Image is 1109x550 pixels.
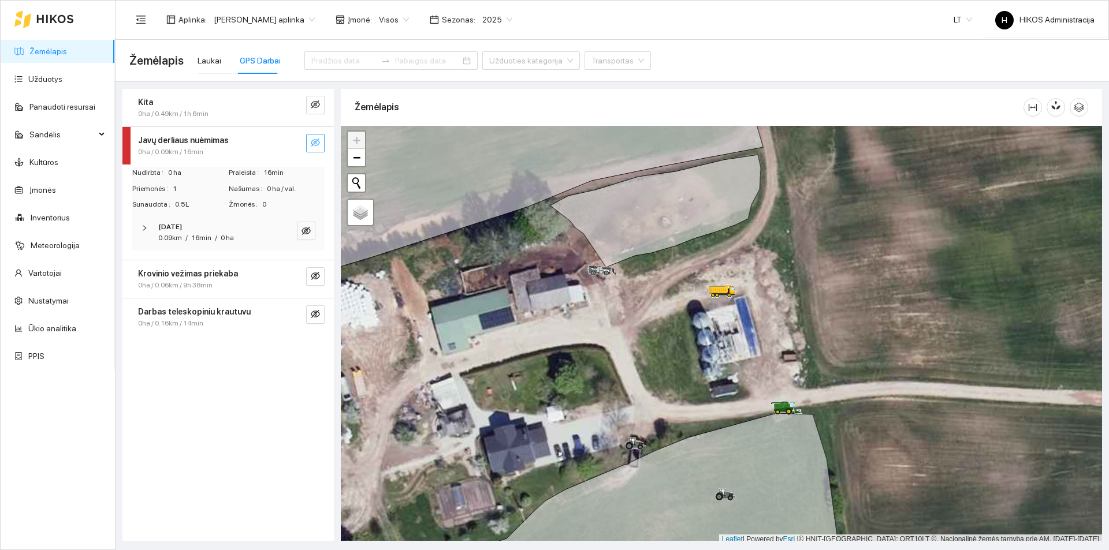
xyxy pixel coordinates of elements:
[297,222,315,240] button: eye-invisible
[240,54,281,67] div: GPS Darbai
[166,15,176,24] span: layout
[229,199,262,210] span: Žmonės
[954,11,972,28] span: LT
[138,108,209,119] span: 0ha / 0.49km / 1h 6min
[306,267,325,286] button: eye-invisible
[306,96,325,114] button: eye-invisible
[306,134,325,152] button: eye-invisible
[353,133,360,147] span: +
[221,234,234,242] span: 0 ha
[1024,98,1042,117] button: column-width
[122,260,334,298] div: Krovinio vežimas priekaba0ha / 0.06km / 9h 38mineye-invisible
[136,14,146,25] span: menu-fold
[306,305,325,324] button: eye-invisible
[482,11,512,28] span: 2025
[28,324,76,333] a: Ūkio analitika
[29,185,56,194] a: Įmonės
[175,199,228,210] span: 0.5L
[797,535,799,543] span: |
[129,8,152,31] button: menu-fold
[229,167,263,178] span: Praleista
[138,269,238,278] strong: Krovinio vežimas priekaba
[29,47,67,56] a: Žemėlapis
[158,223,182,231] strong: [DATE]
[138,147,203,158] span: 0ha / 0.09km / 16min
[1002,11,1007,29] span: H
[132,215,325,250] div: [DATE]0.09km/16min/0 haeye-invisible
[214,11,315,28] span: Donato Klimkevičiaus aplinka
[430,15,439,24] span: calendar
[353,150,360,164] span: −
[138,280,213,291] span: 0ha / 0.06km / 9h 38min
[191,234,211,242] span: 16min
[29,158,58,167] a: Kultūros
[348,149,365,166] a: Zoom out
[995,15,1095,24] span: HIKOS Administracija
[381,56,390,65] span: swap-right
[29,102,95,111] a: Panaudoti resursai
[129,51,184,70] span: Žemėlapis
[395,54,460,67] input: Pabaigos data
[355,91,1024,124] div: Žemėlapis
[29,123,95,146] span: Sandėlis
[28,296,69,305] a: Nustatymai
[138,307,251,316] strong: Darbas teleskopiniu krautuvu
[168,167,228,178] span: 0 ha
[442,13,475,26] span: Sezonas :
[31,241,80,250] a: Meteorologija
[173,184,228,194] span: 1
[28,74,62,84] a: Užduotys
[1024,103,1041,112] span: column-width
[311,54,377,67] input: Pradžios data
[122,298,334,336] div: Darbas teleskopiniu krautuvu0ha / 0.16km / 14mineye-invisible
[132,184,173,194] span: Priemonės
[302,226,311,237] span: eye-invisible
[311,138,320,149] span: eye-invisible
[138,136,229,145] strong: Javų derliaus nuėmimas
[311,309,320,320] span: eye-invisible
[381,56,390,65] span: to
[311,100,320,111] span: eye-invisible
[138,98,153,107] strong: Kita
[141,225,148,231] span: right
[215,234,217,242] span: /
[263,167,324,178] span: 16min
[185,234,188,242] span: /
[122,89,334,126] div: Kita0ha / 0.49km / 1h 6mineye-invisible
[311,271,320,282] span: eye-invisible
[132,199,175,210] span: Sunaudota
[198,54,221,67] div: Laukai
[719,534,1102,544] div: | Powered by © HNIT-[GEOGRAPHIC_DATA]; ORT10LT ©, Nacionalinė žemės tarnyba prie AM, [DATE]-[DATE]
[348,13,372,26] span: Įmonė :
[348,174,365,192] button: Initiate a new search
[783,535,795,543] a: Esri
[31,213,70,222] a: Inventorius
[267,184,324,194] span: 0 ha / val.
[138,318,203,329] span: 0ha / 0.16km / 14min
[28,351,44,361] a: PPIS
[348,132,365,149] a: Zoom in
[178,13,207,26] span: Aplinka :
[379,11,409,28] span: Visos
[28,268,62,278] a: Vartotojai
[122,127,334,164] div: Javų derliaus nuėmimas0ha / 0.09km / 16mineye-invisible
[348,200,373,225] a: Layers
[158,234,182,242] span: 0.09km
[722,535,743,543] a: Leaflet
[229,184,267,194] span: Našumas
[132,167,168,178] span: Nudirbta
[336,15,345,24] span: shop
[262,199,324,210] span: 0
